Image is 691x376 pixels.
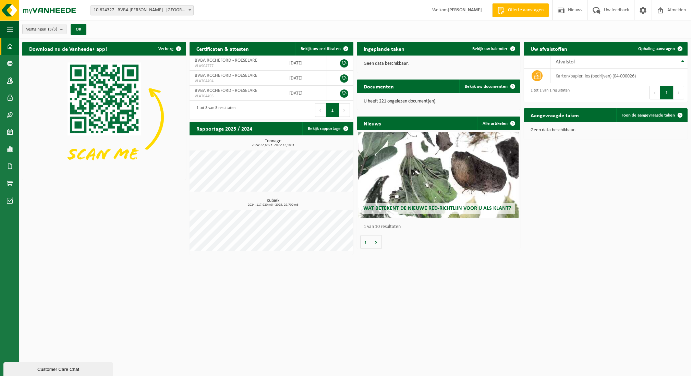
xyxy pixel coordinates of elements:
p: Geen data beschikbaar. [364,61,514,66]
td: karton/papier, los (bedrijven) (04-000026) [550,69,688,83]
strong: [PERSON_NAME] [448,8,482,13]
h2: Aangevraagde taken [524,108,586,122]
span: VLA704494 [195,78,279,84]
a: Alle artikelen [477,117,520,130]
span: BVBA ROCHEFORD - ROESELARE [195,73,257,78]
p: Geen data beschikbaar. [531,128,681,133]
button: OK [71,24,86,35]
span: Offerte aanvragen [506,7,545,14]
button: Previous [649,86,660,99]
button: Verberg [153,42,185,56]
count: (3/3) [48,27,57,32]
span: Bekijk uw certificaten [301,47,341,51]
span: Vestigingen [26,24,57,35]
h2: Uw afvalstoffen [524,42,574,55]
span: BVBA ROCHEFORD - ROESELARE [195,58,257,63]
div: 1 tot 3 van 3 resultaten [193,102,235,118]
span: Verberg [158,47,173,51]
img: Download de VHEPlus App [22,56,186,178]
button: Next [339,103,350,117]
span: 10-824327 - BVBA ROCHEFORD - ROESELARE [91,5,193,15]
h2: Download nu de Vanheede+ app! [22,42,114,55]
h2: Certificaten & attesten [190,42,256,55]
td: [DATE] [284,86,327,101]
h2: Ingeplande taken [357,42,411,55]
span: Bekijk uw kalender [472,47,508,51]
iframe: chat widget [3,361,114,376]
h2: Documenten [357,80,401,93]
a: Wat betekent de nieuwe RED-richtlijn voor u als klant? [358,132,519,218]
h3: Kubiek [193,198,353,207]
a: Bekijk uw certificaten [295,42,353,56]
span: 10-824327 - BVBA ROCHEFORD - ROESELARE [90,5,194,15]
button: 1 [660,86,674,99]
span: 2024: 22,635 t - 2025: 12,180 t [193,144,353,147]
h3: Tonnage [193,139,353,147]
button: Vestigingen(3/3) [22,24,66,34]
div: 1 tot 1 van 1 resultaten [527,85,570,100]
a: Bekijk uw kalender [467,42,520,56]
span: VLA904777 [195,63,279,69]
p: U heeft 221 ongelezen document(en). [364,99,514,104]
span: Bekijk uw documenten [465,84,508,89]
span: Wat betekent de nieuwe RED-richtlijn voor u als klant? [363,206,511,211]
a: Bekijk rapportage [302,122,353,135]
button: Volgende [371,235,382,249]
p: 1 van 10 resultaten [364,225,517,229]
a: Toon de aangevraagde taken [616,108,687,122]
td: [DATE] [284,71,327,86]
button: 1 [326,103,339,117]
button: Previous [315,103,326,117]
span: VLA704495 [195,94,279,99]
a: Bekijk uw documenten [459,80,520,93]
span: Toon de aangevraagde taken [622,113,675,118]
button: Next [674,86,684,99]
span: 2024: 117,920 m3 - 2025: 29,700 m3 [193,203,353,207]
span: BVBA ROCHEFORD - ROESELARE [195,88,257,93]
a: Offerte aanvragen [492,3,549,17]
td: [DATE] [284,56,327,71]
button: Vorige [360,235,371,249]
h2: Nieuws [357,117,388,130]
span: Ophaling aanvragen [638,47,675,51]
h2: Rapportage 2025 / 2024 [190,122,259,135]
span: Afvalstof [556,59,575,65]
a: Ophaling aanvragen [633,42,687,56]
